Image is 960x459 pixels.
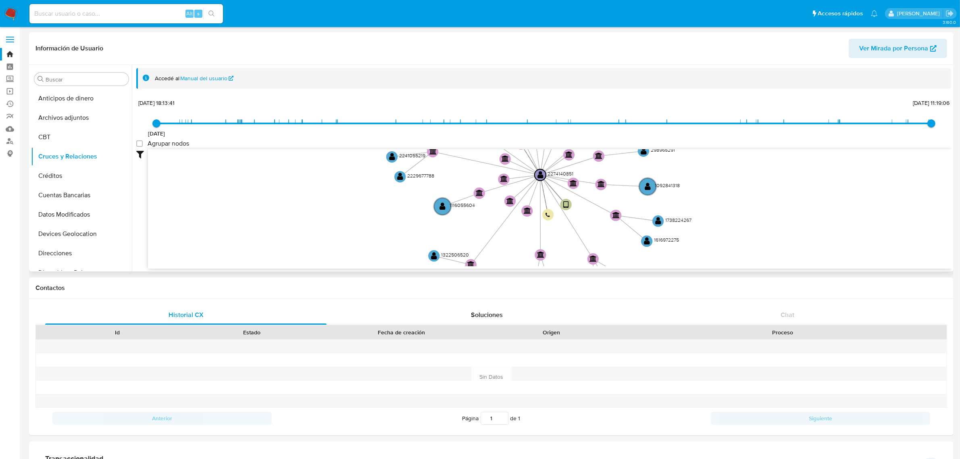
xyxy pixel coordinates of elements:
[945,9,954,18] a: Salir
[35,44,103,52] h1: Información de Usuario
[476,190,483,196] text: 
[181,75,234,82] a: Manual del usuario
[589,255,597,262] text: 
[197,10,200,17] span: s
[537,171,544,179] text: 
[52,412,272,425] button: Anterior
[651,146,675,153] text: 298965291
[46,76,125,83] input: Buscar
[397,173,403,181] text: 
[190,328,313,336] div: Estado
[624,328,941,336] div: Proceso
[546,212,550,218] text: 
[407,172,434,179] text: 2229677788
[467,261,475,268] text: 
[429,148,437,154] text: 
[56,328,179,336] div: Id
[871,10,878,17] a: Notificaciones
[665,217,691,223] text: 1738224267
[31,224,132,244] button: Devices Geolocation
[450,202,475,209] text: 1116055604
[399,152,425,159] text: 2241055219
[655,182,680,189] text: 1092841318
[654,236,679,243] text: 1616972275
[431,252,437,260] text: 
[31,147,132,166] button: Cruces y Relaciones
[563,201,569,209] text: 
[471,310,503,319] span: Soluciones
[490,328,613,336] div: Origen
[31,205,132,224] button: Datos Modificados
[31,263,132,282] button: Dispositivos Point
[519,414,521,422] span: 1
[136,140,143,147] input: Agrupar nodos
[31,186,132,205] button: Cuentas Bancarias
[566,151,573,158] text: 
[859,39,928,58] span: Ver Mirada por Persona
[612,212,620,218] text: 
[169,310,204,319] span: Historial CX
[781,310,794,319] span: Chat
[507,198,514,204] text: 
[598,181,605,187] text: 
[148,140,189,148] span: Agrupar nodos
[31,108,132,127] button: Archivos adjuntos
[849,39,947,58] button: Ver Mirada por Persona
[570,180,577,186] text: 
[641,147,647,155] text: 
[502,155,509,162] text: 
[548,170,573,177] text: 2274140851
[389,153,395,161] text: 
[31,166,132,186] button: Créditos
[897,10,943,17] p: marianathalie.grajeda@mercadolibre.com.mx
[155,75,179,82] span: Accedé al
[818,9,863,18] span: Accesos rápidos
[439,202,446,211] text: 
[913,99,950,107] span: [DATE] 11:19:06
[35,284,947,292] h1: Contactos
[441,251,469,258] text: 1322506520
[645,183,651,191] text: 
[31,89,132,108] button: Anticipos de dinero
[148,129,165,138] span: [DATE]
[138,99,175,107] span: [DATE] 18:13:41
[711,412,930,425] button: Siguiente
[31,127,132,147] button: CBT
[596,152,603,159] text: 
[37,76,44,82] button: Buscar
[31,244,132,263] button: Direcciones
[655,217,661,225] text: 
[524,207,531,214] text: 
[29,8,223,19] input: Buscar usuario o caso...
[537,251,544,258] text: 
[186,10,193,17] span: Alt
[500,176,508,182] text: 
[462,412,521,425] span: Página de
[644,237,650,245] text: 
[325,328,479,336] div: Fecha de creación
[203,8,220,19] button: search-icon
